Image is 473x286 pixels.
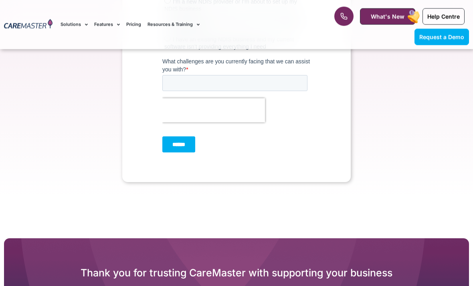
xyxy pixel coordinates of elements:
[419,34,464,41] span: Request a Demo
[94,11,120,38] a: Features
[427,13,460,20] span: Help Centre
[4,19,53,30] img: CareMaster Logo
[61,11,88,38] a: Solutions
[414,29,469,45] a: Request a Demo
[126,11,141,38] a: Pricing
[422,8,465,25] a: Help Centre
[371,13,404,20] span: What's New
[360,8,415,25] a: What's New
[61,11,302,38] nav: Menu
[148,11,200,38] a: Resources & Training
[4,267,469,280] h2: Thank you for trusting CareMaster with supporting your business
